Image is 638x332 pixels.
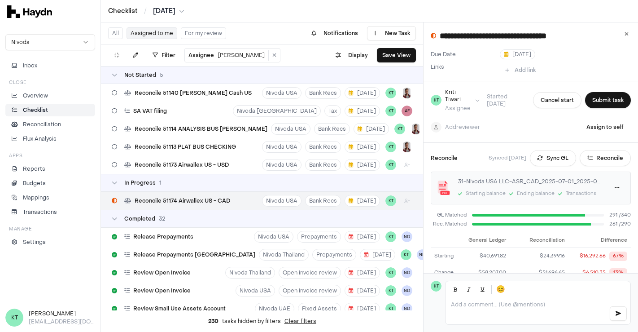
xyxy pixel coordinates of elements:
[580,150,631,166] a: Reconcile
[385,267,396,278] span: KT
[533,92,581,108] button: Cancel start
[431,248,460,265] td: Starting
[582,269,606,277] div: $6,510.35
[458,177,602,186] div: 31-Nivoda USA LLC-ASR_CAD_2025-07-01_2025-07-31.pdf
[349,143,376,151] span: [DATE]
[402,88,412,98] img: JP Smit
[23,238,46,246] p: Settings
[23,165,45,173] p: Reports
[271,123,310,135] button: Nivoda USA
[5,133,95,145] a: Flux Analysis
[489,155,526,162] p: Synced [DATE]
[9,226,31,232] h3: Manage
[476,283,489,296] button: Underline (Ctrl+U)
[385,142,396,152] span: KT
[181,27,226,39] button: For my review
[23,106,48,114] p: Checklist
[513,269,565,277] button: $51,696.65
[411,124,421,134] img: JP Smit
[609,268,627,278] div: 13%
[566,190,596,198] div: Transactions
[133,251,255,258] span: Release Prepayments [GEOGRAPHIC_DATA]
[417,249,428,260] button: ND
[385,88,396,98] button: KT
[23,120,61,128] p: Reconciliation
[133,233,193,240] span: Release Prepayments
[23,62,37,70] span: Inbox
[500,49,535,59] button: [DATE]
[449,283,462,296] button: Bold (Ctrl+B)
[402,106,412,116] span: AF
[5,236,95,248] a: Settings
[504,51,531,58] span: [DATE]
[262,87,302,99] button: Nivoda USA
[402,285,412,296] span: ND
[431,89,479,112] button: KTKriti TiwariAssignee
[354,123,389,135] button: [DATE]
[401,249,411,260] span: KT
[345,159,380,171] button: [DATE]
[402,231,412,242] button: ND
[385,159,396,170] span: KT
[5,163,95,175] a: Reports
[349,269,376,276] span: [DATE]
[539,269,565,277] span: $51,696.65
[385,231,396,242] span: KT
[385,303,396,314] button: KT
[385,195,396,206] span: KT
[135,125,267,133] span: Reconcile 51114 ANALYSIS BUS [PERSON_NAME]
[431,265,460,281] td: Change
[262,159,302,171] button: Nivoda USA
[5,104,95,116] a: Checklist
[312,249,356,261] button: Prepayments
[431,51,496,58] label: Due Date
[358,125,385,133] span: [DATE]
[305,195,341,207] button: Bank Recs
[324,105,341,117] button: Tax
[101,310,423,332] div: tasks hidden by filters
[394,124,405,134] span: KT
[609,221,631,228] span: 261 / 290
[23,179,46,187] p: Budgets
[133,107,167,115] span: SA VAT filing
[345,285,380,297] button: [DATE]
[124,215,155,222] span: Completed
[460,234,509,248] th: General Ledger
[159,179,162,186] span: 1
[135,197,230,204] span: Reconcile 51174 Airwallex US - CAD
[255,303,294,314] button: Nivoda UAE
[431,63,444,71] label: Links
[305,159,341,171] button: Bank Recs
[445,124,480,131] span: Add reviewer
[402,267,412,278] button: ND
[580,252,606,260] div: $16,292.66
[188,52,214,59] span: Assignee
[402,142,412,152] button: JP Smit
[349,161,376,168] span: [DATE]
[463,252,506,260] div: $40,691.82
[23,135,57,143] p: Flux Analysis
[349,305,376,312] span: [DATE]
[262,141,302,153] button: Nivoda USA
[153,7,184,16] button: [DATE]
[236,285,275,297] button: Nivoda USA
[431,281,441,292] span: KT
[5,177,95,190] a: Budgets
[402,303,412,314] button: ND
[29,318,95,326] p: [EMAIL_ADDRESS][DOMAIN_NAME]
[431,95,441,106] span: KT
[349,107,376,115] span: [DATE]
[431,154,458,162] h3: Reconcile
[314,123,350,135] button: Bank Recs
[345,105,380,117] button: [DATE]
[385,285,396,296] button: KT
[385,106,396,116] button: KT
[142,6,149,15] span: /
